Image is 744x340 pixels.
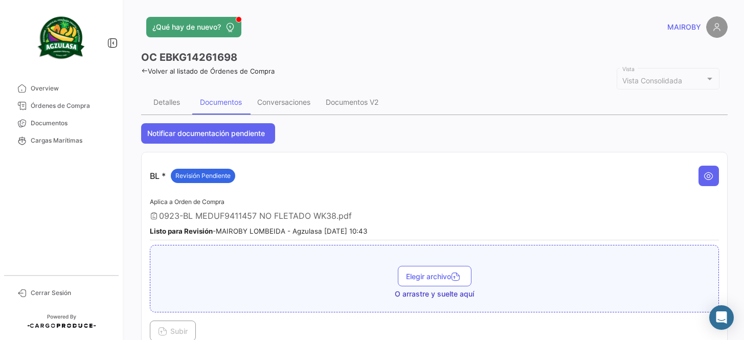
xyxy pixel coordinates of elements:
button: Elegir archivo [398,266,471,286]
a: Cargas Marítimas [8,132,115,149]
span: 0923-BL MEDUF9411457 NO FLETADO WK38.pdf [159,211,352,221]
span: Cargas Marítimas [31,136,110,145]
span: Subir [158,327,188,335]
button: ¿Qué hay de nuevo? [146,17,241,37]
button: Notificar documentación pendiente [141,123,275,144]
div: Conversaciones [257,98,310,106]
span: Aplica a Orden de Compra [150,198,224,206]
span: ¿Qué hay de nuevo? [152,22,221,32]
span: Documentos [31,119,110,128]
h3: OC EBKG14261698 [141,50,237,64]
mat-select-trigger: Vista Consolidada [622,76,682,85]
a: Órdenes de Compra [8,97,115,115]
span: Elegir archivo [406,272,463,281]
div: Abrir Intercom Messenger [709,305,734,330]
span: Órdenes de Compra [31,101,110,110]
span: Revisión Pendiente [175,171,231,180]
b: Listo para Revisión [150,227,213,235]
small: - MAIROBY LOMBEIDA - Agzulasa [DATE] 10:43 [150,227,367,235]
div: Documentos [200,98,242,106]
a: Overview [8,80,115,97]
div: Detalles [153,98,180,106]
img: placeholder-user.png [706,16,728,38]
span: Cerrar Sesión [31,288,110,298]
span: Overview [31,84,110,93]
a: Documentos [8,115,115,132]
span: MAIROBY [667,22,701,32]
img: agzulasa-logo.png [36,12,87,63]
span: O arrastre y suelte aquí [395,289,474,299]
div: Documentos V2 [326,98,378,106]
a: Volver al listado de Órdenes de Compra [141,67,275,75]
